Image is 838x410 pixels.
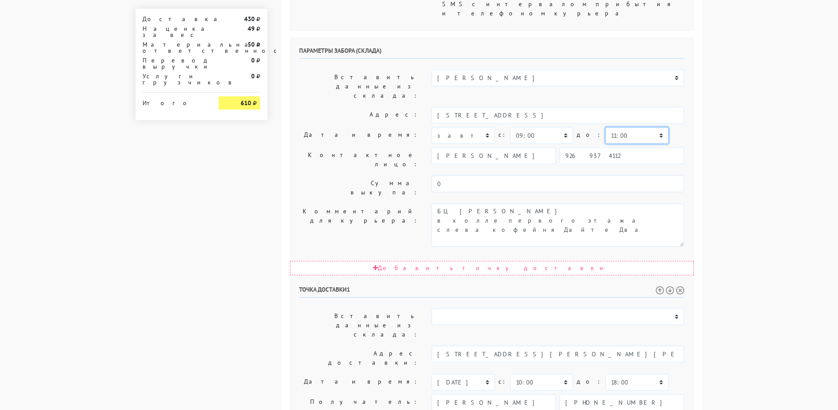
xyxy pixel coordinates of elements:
div: Доставка [136,16,212,22]
label: Комментарий для курьера: [293,204,425,247]
input: Телефон [560,147,684,164]
label: c: [498,374,507,389]
label: Адрес доставки: [293,346,425,370]
div: Материальная ответственность [136,41,212,54]
strong: 0 [251,72,255,80]
input: Имя [432,147,556,164]
strong: 610 [241,99,251,107]
label: до: [577,127,602,143]
h6: Параметры забора (склада) [299,47,684,59]
strong: 0 [251,56,255,64]
div: Итого [143,96,206,106]
label: Контактное лицо: [293,147,425,172]
div: Добавить точку доставки [290,261,694,275]
strong: 430 [244,15,255,23]
label: c: [498,127,507,143]
label: Дата и время: [293,374,425,391]
div: Перевод выручки [136,57,212,70]
strong: 50 [248,40,255,48]
span: 1 [347,286,350,293]
label: Адрес: [293,107,425,124]
textarea: Заход со стороны Верейская 29 стр 139 [432,204,684,247]
div: Услуги грузчиков [136,73,212,85]
label: Сумма выкупа: [293,176,425,200]
label: Дата и время: [293,127,425,144]
h6: Точка доставки [299,286,684,298]
label: Вставить данные из склада: [293,70,425,103]
div: Наценка за вес [136,26,212,38]
label: до: [577,374,602,389]
label: Вставить данные из склада: [293,308,425,342]
strong: 49 [248,25,255,33]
